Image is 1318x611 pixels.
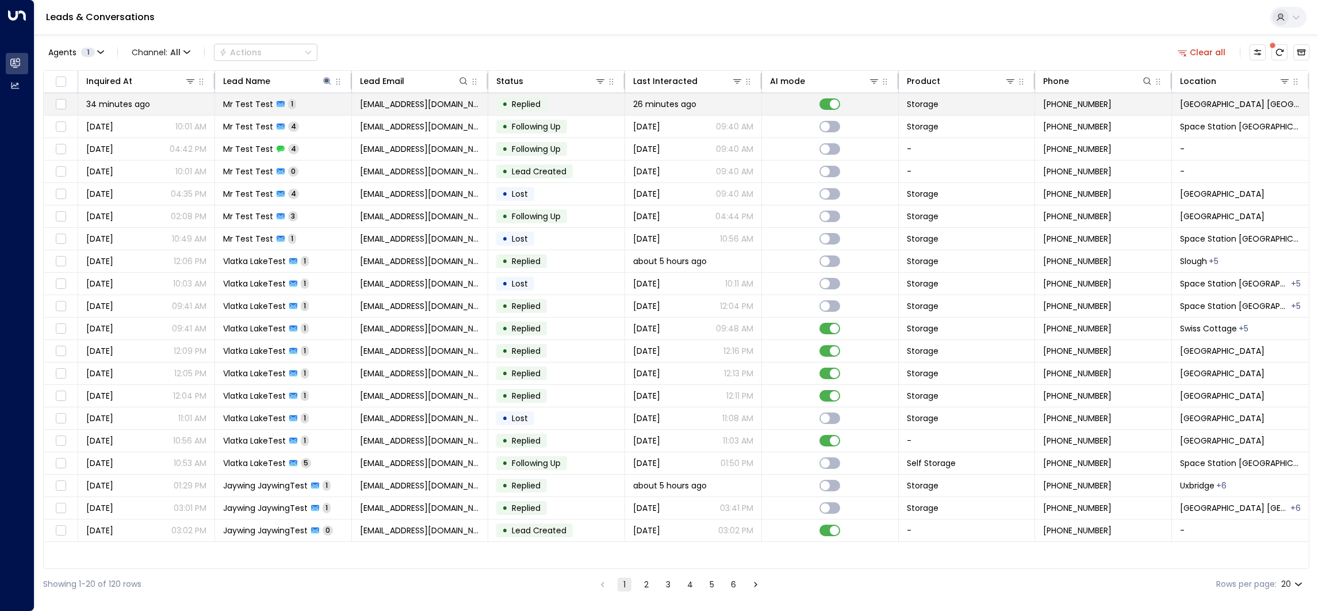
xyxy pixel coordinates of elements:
div: • [502,386,508,406]
span: Yesterday [86,502,113,514]
p: 10:49 AM [172,233,206,245]
span: Storage [907,188,938,200]
span: +44222222222 [1043,502,1112,514]
span: Space Station Hall Green [1180,413,1265,424]
td: - [1172,520,1309,541]
span: jw@test.com [360,525,480,536]
span: Sep 04, 2025 [86,368,113,379]
span: Storage [907,413,938,424]
span: Channel: [127,44,195,60]
div: AI mode [770,74,805,88]
span: Replied [512,345,541,357]
span: Toggle select row [53,209,68,224]
p: 10:03 AM [173,278,206,289]
div: • [502,408,508,428]
span: Sep 13, 2025 [633,121,660,132]
div: Inquired At [86,74,196,88]
div: Location [1180,74,1216,88]
span: Aug 19, 2025 [86,211,113,222]
td: - [899,430,1036,452]
span: Jul 23, 2025 [633,435,660,446]
span: Space Station Swiss Cottage [1180,278,1289,289]
span: Storage [907,480,938,491]
button: Agents1 [43,44,108,60]
button: Go to page 3 [661,578,675,591]
p: 10:01 AM [175,166,206,177]
span: Space Station Swiss Cottage [1180,457,1301,469]
span: Toggle select row [53,97,68,112]
span: vlatka.lake@space-station.co.uk [360,255,480,267]
span: +447966133935 [1043,278,1112,289]
div: Status [496,74,606,88]
span: Mar 24, 2025 [633,457,660,469]
span: Vlatka LakeTest [223,345,286,357]
span: Space Station Slough [1180,345,1265,357]
p: 10:56 AM [173,435,206,446]
span: Sep 05, 2025 [633,323,660,334]
span: Sep 05, 2025 [86,278,113,289]
p: 10:53 AM [174,457,206,469]
span: test@test.com [360,188,480,200]
p: 09:41 AM [172,323,206,334]
div: Product [907,74,1017,88]
span: vlatka.lake@space-station.co.uk [360,390,480,402]
span: +447311111111 [1043,233,1112,245]
span: Mr Test Test [223,233,273,245]
span: +447966133935 [1043,435,1112,446]
span: +447966133935 [1043,368,1112,379]
span: Aug 27, 2025 [86,188,113,200]
span: Following Up [512,457,561,469]
span: Lead Created [512,166,566,177]
span: Yesterday [86,525,113,536]
span: Replied [512,255,541,267]
span: 1 [301,256,309,266]
span: Toggle select row [53,456,68,471]
span: Space Station Slough [1180,188,1265,200]
span: Aug 29, 2025 [86,143,113,155]
span: All [170,48,181,57]
div: • [502,184,508,204]
span: Slough [1180,255,1207,267]
span: Vlatka LakeTest [223,435,286,446]
span: test@test.com [360,211,480,222]
div: • [502,229,508,249]
button: Channel:All [127,44,195,60]
span: +447966133935 [1043,390,1112,402]
span: Replied [512,323,541,334]
span: Storage [907,390,938,402]
span: Space Station Swiss Cottage [1180,121,1301,132]
span: 1 [301,436,309,445]
span: Storage [907,345,938,357]
div: Space Station Isleworth,Space Station Hall Green,Space Station Slough,Space Station Shrewsbury,Sp... [1291,278,1301,289]
span: 1 [301,391,309,400]
p: 12:16 PM [723,345,753,357]
button: Go to page 5 [705,578,719,591]
span: Sep 04, 2025 [633,390,660,402]
div: Shrewsbury,Hall Green,Isleworth,Handsworth,Swiss Cottage [1209,255,1219,267]
span: vlatka.lake@space-station.co.uk [360,413,480,424]
a: Leads & Conversations [46,10,155,24]
span: Lost [512,278,528,289]
span: 26 minutes ago [633,98,696,110]
span: +447966133935 [1043,300,1112,312]
span: vlatka.lake@space-station.co.uk [360,435,480,446]
span: Mar 14, 2025 [86,457,113,469]
span: Jul 21, 2025 [86,233,113,245]
td: - [899,138,1036,160]
span: 1 [301,413,309,423]
span: +447311111111 [1043,121,1112,132]
span: Jul 21, 2025 [633,233,660,245]
span: Vlatka LakeTest [223,390,286,402]
span: Sep 13, 2025 [633,188,660,200]
span: Vlatka LakeTest [223,300,286,312]
div: Lead Name [223,74,333,88]
div: Lead Email [360,74,404,88]
span: Space Station Slough [1180,390,1265,402]
p: 11:01 AM [178,413,206,424]
p: 04:42 PM [170,143,206,155]
span: Space Station Slough [1180,368,1265,379]
p: 09:41 AM [172,300,206,312]
td: - [1172,138,1309,160]
span: 1 [323,480,331,490]
span: Space Station Castle Bromwich [1180,98,1301,110]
